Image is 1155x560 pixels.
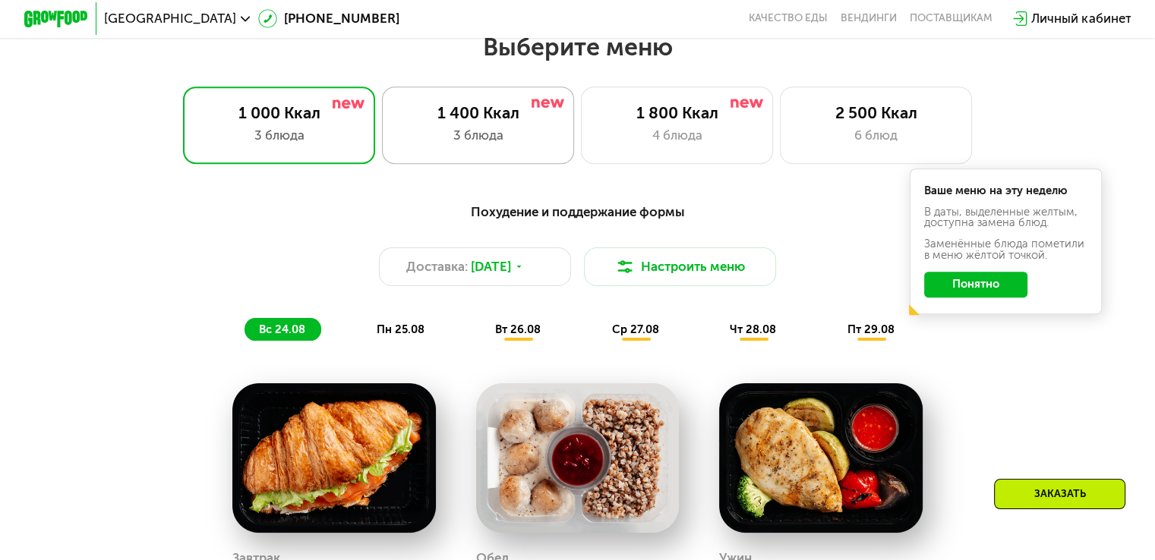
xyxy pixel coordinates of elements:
[200,103,358,122] div: 1 000 Ккал
[730,322,776,336] span: чт 28.08
[52,32,1104,62] h2: Выберите меню
[584,247,777,286] button: Настроить меню
[910,12,992,25] div: поставщикам
[399,103,557,122] div: 1 400 Ккал
[471,257,511,276] span: [DATE]
[103,202,1052,222] div: Похудение и поддержание формы
[924,206,1088,229] div: В даты, выделенные желтым, доступна замена блюд.
[994,479,1125,509] div: Заказать
[841,12,897,25] a: Вендинги
[847,322,895,336] span: пт 29.08
[797,103,955,122] div: 2 500 Ккал
[598,126,756,145] div: 4 блюда
[612,322,659,336] span: ср 27.08
[1031,9,1131,28] div: Личный кабинет
[797,126,955,145] div: 6 блюд
[377,322,424,336] span: пн 25.08
[924,272,1027,297] button: Понятно
[495,322,541,336] span: вт 26.08
[200,126,358,145] div: 3 блюда
[406,257,468,276] span: Доставка:
[104,12,236,25] span: [GEOGRAPHIC_DATA]
[258,9,399,28] a: [PHONE_NUMBER]
[924,185,1088,197] div: Ваше меню на эту неделю
[259,322,305,336] span: вс 24.08
[399,126,557,145] div: 3 блюда
[924,238,1088,261] div: Заменённые блюда пометили в меню жёлтой точкой.
[749,12,828,25] a: Качество еды
[598,103,756,122] div: 1 800 Ккал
